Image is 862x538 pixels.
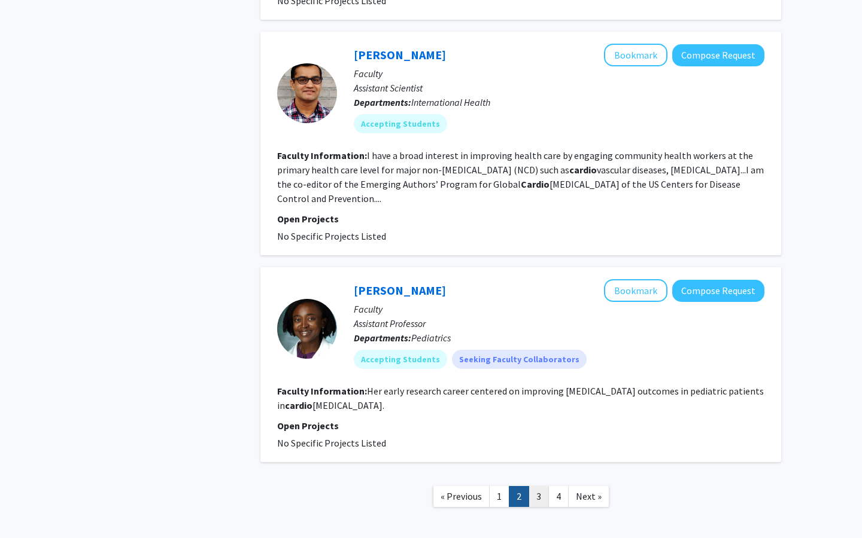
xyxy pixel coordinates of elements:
button: Add Oluwakemi Badaki-Makun to Bookmarks [604,279,667,302]
span: International Health [411,96,490,108]
span: No Specific Projects Listed [277,230,386,242]
a: 3 [529,486,549,507]
p: Assistant Professor [354,316,764,331]
fg-read-more: Her early research career centered on improving [MEDICAL_DATA] outcomes in pediatric patients in ... [277,385,764,411]
b: Departments: [354,96,411,108]
a: 1 [489,486,509,507]
mat-chip: Accepting Students [354,350,447,369]
p: Assistant Scientist [354,81,764,95]
iframe: Chat [9,484,51,529]
p: Open Projects [277,418,764,433]
a: Previous [433,486,490,507]
p: Open Projects [277,212,764,226]
span: « Previous [441,490,482,502]
nav: Page navigation [260,474,781,522]
button: Compose Request to Oluwakemi Badaki-Makun [672,280,764,302]
mat-chip: Accepting Students [354,114,447,133]
span: Pediatrics [411,332,451,344]
button: Add Dinesh Neupane to Bookmarks [604,44,667,66]
a: [PERSON_NAME] [354,47,446,62]
span: Next » [576,490,602,502]
button: Compose Request to Dinesh Neupane [672,44,764,66]
mat-chip: Seeking Faculty Collaborators [452,350,587,369]
a: [PERSON_NAME] [354,283,446,298]
b: cardio [285,399,312,411]
b: cardio [569,164,597,176]
a: 2 [509,486,529,507]
p: Faculty [354,66,764,81]
span: No Specific Projects Listed [277,437,386,449]
b: Departments: [354,332,411,344]
a: 4 [548,486,569,507]
p: Faculty [354,302,764,316]
b: Cardio [521,178,550,190]
fg-read-more: I have a broad interest in improving health care by engaging community health workers at the prim... [277,149,764,204]
b: Faculty Information: [277,149,367,161]
b: Faculty Information: [277,385,367,397]
a: Next [568,486,609,507]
